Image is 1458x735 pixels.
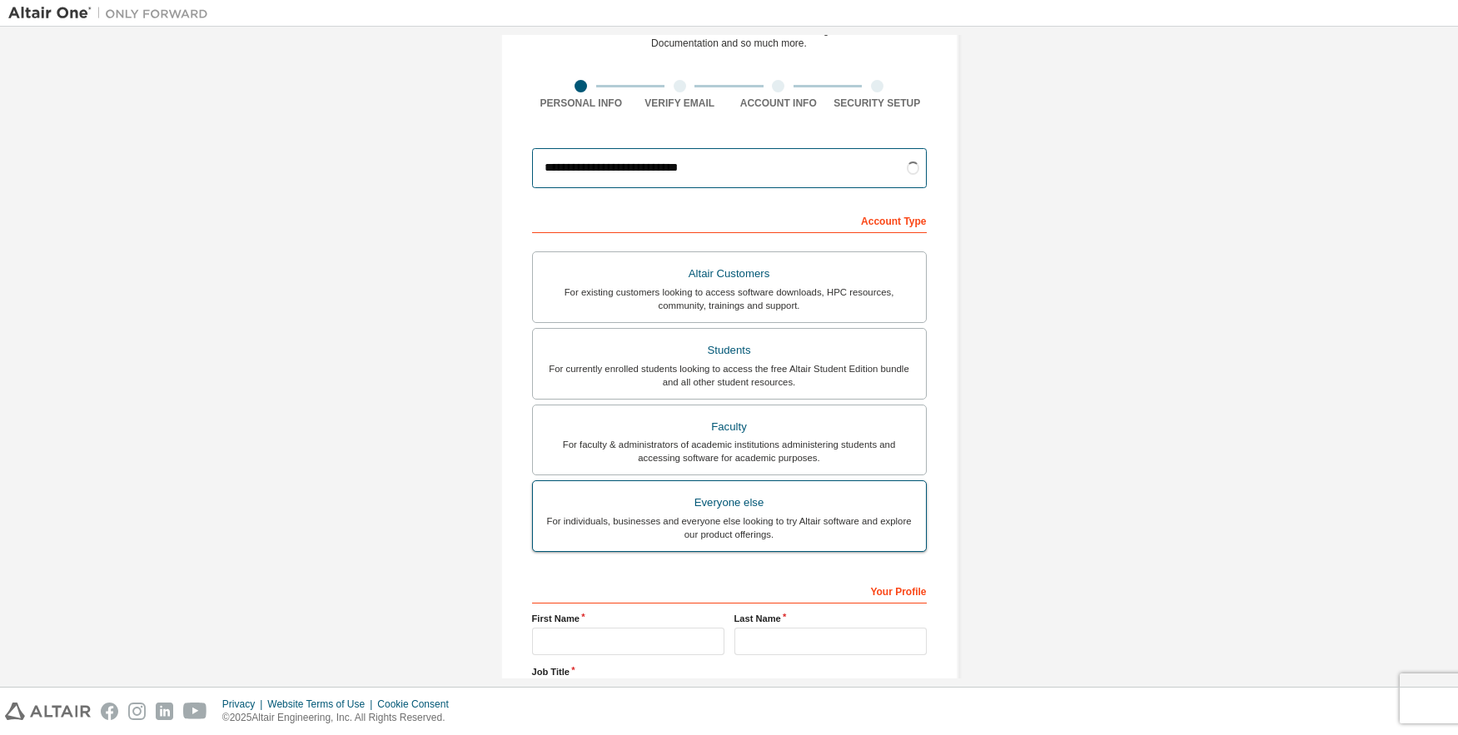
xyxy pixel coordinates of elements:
[532,665,927,678] label: Job Title
[828,97,927,110] div: Security Setup
[543,362,916,389] div: For currently enrolled students looking to access the free Altair Student Edition bundle and all ...
[222,711,459,725] p: © 2025 Altair Engineering, Inc. All Rights Reserved.
[128,703,146,720] img: instagram.svg
[543,286,916,312] div: For existing customers looking to access software downloads, HPC resources, community, trainings ...
[532,206,927,233] div: Account Type
[620,23,838,50] div: For Free Trials, Licenses, Downloads, Learning & Documentation and so much more.
[543,491,916,514] div: Everyone else
[543,415,916,439] div: Faculty
[543,438,916,464] div: For faculty & administrators of academic institutions administering students and accessing softwa...
[222,698,267,711] div: Privacy
[101,703,118,720] img: facebook.svg
[532,612,724,625] label: First Name
[156,703,173,720] img: linkedin.svg
[8,5,216,22] img: Altair One
[729,97,829,110] div: Account Info
[532,97,631,110] div: Personal Info
[267,698,377,711] div: Website Terms of Use
[630,97,729,110] div: Verify Email
[543,262,916,286] div: Altair Customers
[532,577,927,603] div: Your Profile
[377,698,458,711] div: Cookie Consent
[183,703,207,720] img: youtube.svg
[543,514,916,541] div: For individuals, businesses and everyone else looking to try Altair software and explore our prod...
[543,339,916,362] div: Students
[734,612,927,625] label: Last Name
[5,703,91,720] img: altair_logo.svg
